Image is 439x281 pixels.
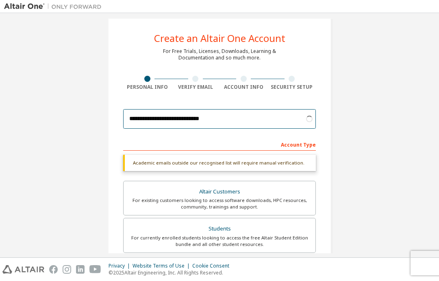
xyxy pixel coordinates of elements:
div: Account Type [123,138,316,151]
img: youtube.svg [89,265,101,274]
img: instagram.svg [63,265,71,274]
div: Website Terms of Use [133,263,192,269]
div: Students [128,223,311,235]
div: Personal Info [123,84,172,90]
img: facebook.svg [49,265,58,274]
div: For currently enrolled students looking to access the free Altair Student Edition bundle and all ... [128,235,311,248]
div: Account Info [219,84,268,90]
div: Academic emails outside our recognised list will require manual verification. [123,155,316,171]
p: © 2025 Altair Engineering, Inc. All Rights Reserved. [109,269,234,276]
div: For Free Trials, Licenses, Downloads, Learning & Documentation and so much more. [163,48,276,61]
div: Cookie Consent [192,263,234,269]
div: Altair Customers [128,186,311,198]
img: linkedin.svg [76,265,85,274]
div: For existing customers looking to access software downloads, HPC resources, community, trainings ... [128,197,311,210]
img: Altair One [4,2,106,11]
div: Security Setup [268,84,316,90]
img: altair_logo.svg [2,265,44,274]
div: Create an Altair One Account [154,33,285,43]
div: Privacy [109,263,133,269]
div: Verify Email [172,84,220,90]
